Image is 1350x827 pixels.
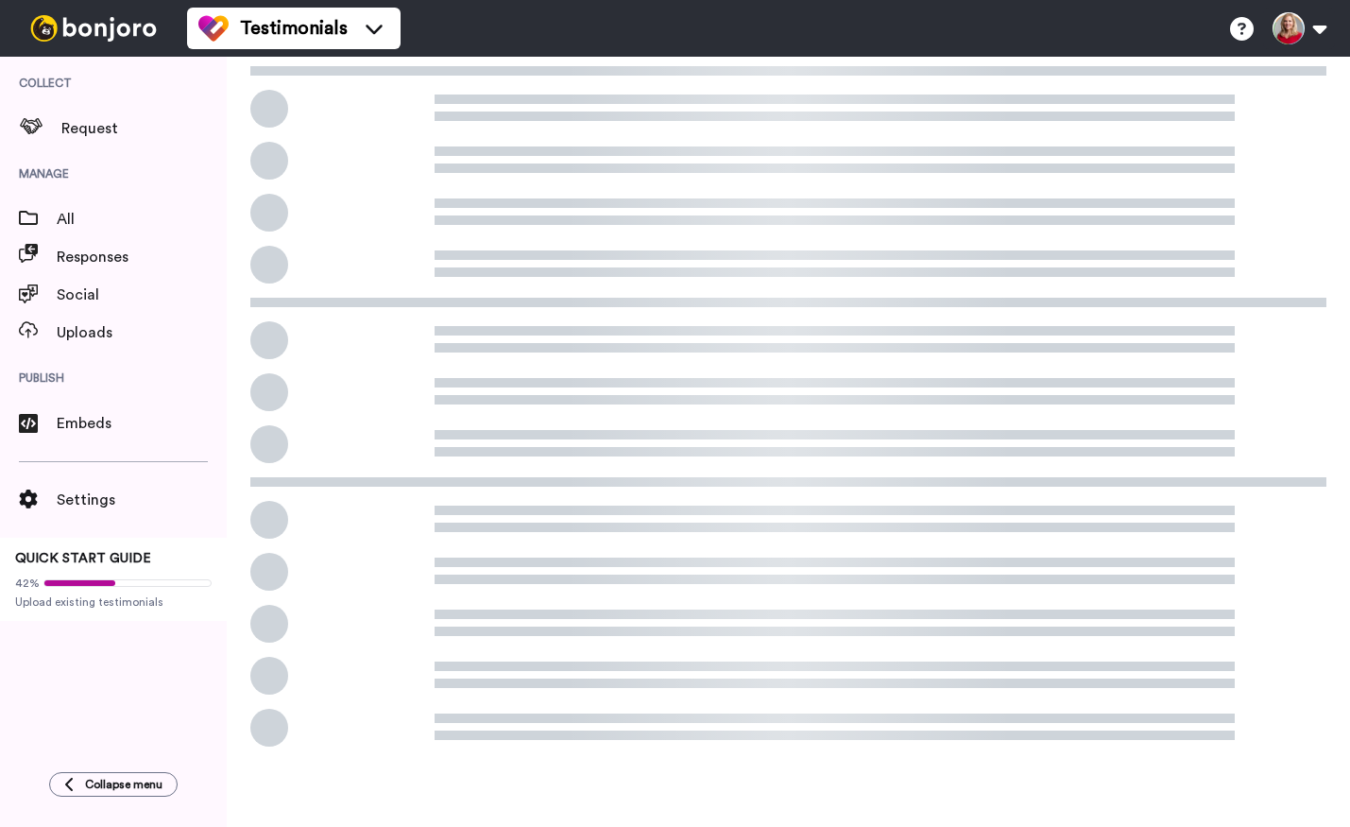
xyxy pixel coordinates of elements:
img: tm-color.svg [198,13,229,43]
button: Collapse menu [49,772,178,797]
span: QUICK START GUIDE [15,552,151,565]
span: Upload existing testimonials [15,594,212,610]
span: Request [61,117,227,140]
span: Collapse menu [85,777,162,792]
span: 42% [15,576,40,591]
span: Settings [57,489,227,511]
span: Embeds [57,412,227,435]
span: Responses [57,246,227,268]
span: Testimonials [240,15,348,42]
span: Uploads [57,321,227,344]
img: bj-logo-header-white.svg [23,15,164,42]
span: Social [57,284,227,306]
span: All [57,208,227,231]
